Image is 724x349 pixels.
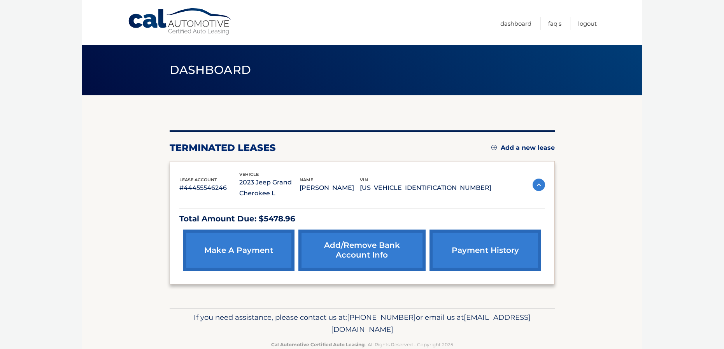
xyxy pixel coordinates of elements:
[239,177,300,199] p: 2023 Jeep Grand Cherokee L
[271,342,365,347] strong: Cal Automotive Certified Auto Leasing
[300,182,360,193] p: [PERSON_NAME]
[533,179,545,191] img: accordion-active.svg
[491,144,555,152] a: Add a new lease
[175,311,550,336] p: If you need assistance, please contact us at: or email us at
[300,177,313,182] span: name
[500,17,531,30] a: Dashboard
[548,17,561,30] a: FAQ's
[298,230,426,271] a: Add/Remove bank account info
[179,177,217,182] span: lease account
[429,230,541,271] a: payment history
[578,17,597,30] a: Logout
[347,313,416,322] span: [PHONE_NUMBER]
[360,177,368,182] span: vin
[128,8,233,35] a: Cal Automotive
[239,172,259,177] span: vehicle
[175,340,550,349] p: - All Rights Reserved - Copyright 2025
[360,182,491,193] p: [US_VEHICLE_IDENTIFICATION_NUMBER]
[170,63,251,77] span: Dashboard
[179,182,240,193] p: #44455546246
[179,212,545,226] p: Total Amount Due: $5478.96
[183,230,295,271] a: make a payment
[170,142,276,154] h2: terminated leases
[491,145,497,150] img: add.svg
